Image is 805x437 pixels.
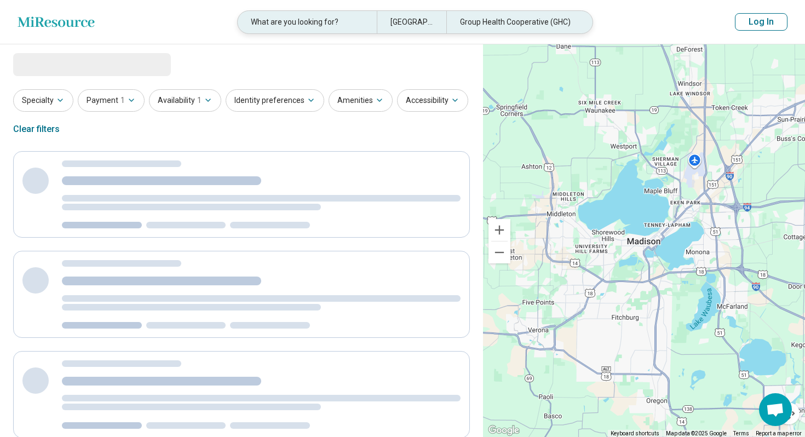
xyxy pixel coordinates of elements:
[197,95,202,106] span: 1
[78,89,145,112] button: Payment1
[13,53,105,75] span: Loading...
[759,393,792,426] div: Open chat
[735,13,787,31] button: Log In
[13,89,73,112] button: Specialty
[666,430,727,436] span: Map data ©2025 Google
[756,430,802,436] a: Report a map error
[397,89,468,112] button: Accessibility
[13,116,60,142] div: Clear filters
[238,11,377,33] div: What are you looking for?
[149,89,221,112] button: Availability1
[488,242,510,263] button: Zoom out
[120,95,125,106] span: 1
[488,219,510,241] button: Zoom in
[733,430,749,436] a: Terms (opens in new tab)
[446,11,585,33] div: Group Health Cooperative (GHC)
[226,89,324,112] button: Identity preferences
[329,89,393,112] button: Amenities
[377,11,446,33] div: [GEOGRAPHIC_DATA], [GEOGRAPHIC_DATA]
